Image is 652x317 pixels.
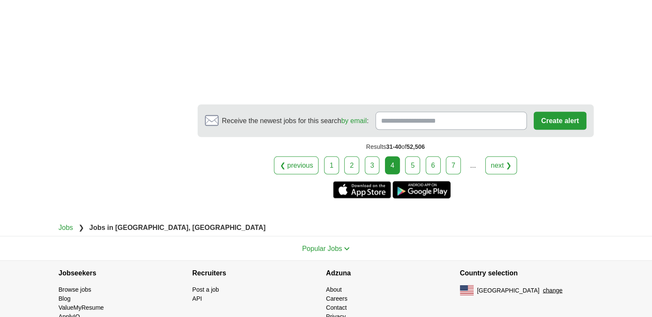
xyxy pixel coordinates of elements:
span: Popular Jobs [302,245,342,252]
a: API [192,295,202,302]
a: Browse jobs [59,286,91,293]
a: 6 [426,156,441,174]
a: by email [341,117,367,124]
a: 1 [324,156,339,174]
button: Create alert [534,112,586,130]
div: ... [464,157,481,174]
button: change [543,286,562,295]
span: 52,506 [406,143,425,150]
a: Blog [59,295,71,302]
a: Get the iPhone app [333,181,391,198]
a: Get the Android app [393,181,451,198]
strong: Jobs in [GEOGRAPHIC_DATA], [GEOGRAPHIC_DATA] [89,223,265,231]
span: Receive the newest jobs for this search : [222,115,369,126]
a: Contact [326,304,347,311]
span: [GEOGRAPHIC_DATA] [477,286,540,295]
a: 7 [446,156,461,174]
a: ValueMyResume [59,304,104,311]
a: Jobs [59,223,73,231]
div: Results of [198,137,594,156]
a: About [326,286,342,293]
a: Post a job [192,286,219,293]
div: 4 [385,156,400,174]
a: Careers [326,295,348,302]
a: 3 [365,156,380,174]
img: toggle icon [344,247,350,251]
h4: Country selection [460,261,594,285]
a: 2 [344,156,359,174]
a: next ❯ [485,156,517,174]
a: ❮ previous [274,156,318,174]
img: US flag [460,285,474,295]
a: 5 [405,156,420,174]
span: 31-40 [386,143,402,150]
span: ❯ [78,223,84,231]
